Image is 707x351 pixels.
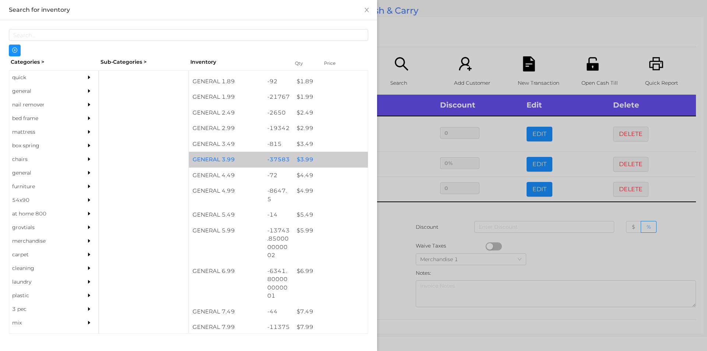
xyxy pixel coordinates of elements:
div: 54x90 [9,193,76,207]
div: GENERAL 7.49 [189,304,264,320]
i: icon: caret-right [87,252,92,257]
div: GENERAL 5.99 [189,223,264,239]
div: -2650 [264,105,293,121]
div: GENERAL 1.89 [189,74,264,89]
div: general [9,84,76,98]
div: general [9,166,76,180]
div: Inventory [190,58,286,66]
i: icon: caret-right [87,266,92,271]
div: -11375 [264,319,293,335]
div: box spring [9,139,76,152]
button: icon: plus-circle [9,45,21,56]
div: GENERAL 6.99 [189,263,264,279]
i: icon: close [364,7,370,13]
div: Sub-Categories > [99,56,189,68]
div: -6341.800000000001 [264,263,293,304]
input: Search... [9,29,368,41]
div: GENERAL 4.99 [189,183,264,199]
div: $ 4.49 [293,168,368,183]
i: icon: caret-right [87,320,92,325]
div: appliances [9,330,76,343]
i: icon: caret-right [87,211,92,216]
div: GENERAL 7.99 [189,319,264,335]
div: at home 800 [9,207,76,221]
div: Categories > [9,56,99,68]
div: mix [9,316,76,330]
div: -14 [264,207,293,223]
div: GENERAL 4.49 [189,168,264,183]
div: -13743.850000000002 [264,223,293,263]
div: Search for inventory [9,6,368,14]
div: $ 5.99 [293,223,368,239]
div: laundry [9,275,76,289]
div: $ 3.99 [293,152,368,168]
div: merchandise [9,234,76,248]
i: icon: caret-right [87,293,92,298]
div: carpet [9,248,76,262]
div: $ 7.99 [293,319,368,335]
i: icon: caret-right [87,116,92,121]
div: plastic [9,289,76,302]
i: icon: caret-right [87,225,92,230]
div: $ 4.99 [293,183,368,199]
div: $ 7.49 [293,304,368,320]
div: -815 [264,136,293,152]
div: $ 2.99 [293,120,368,136]
div: -8647.5 [264,183,293,207]
div: quick [9,71,76,84]
i: icon: caret-right [87,129,92,134]
div: -92 [264,74,293,89]
div: -72 [264,168,293,183]
div: $ 2.49 [293,105,368,121]
i: icon: caret-right [87,88,92,94]
i: icon: caret-right [87,102,92,107]
i: icon: caret-right [87,170,92,175]
div: 3 pec [9,302,76,316]
i: icon: caret-right [87,306,92,312]
div: GENERAL 1.99 [189,89,264,105]
div: grovtials [9,221,76,234]
div: -21767 [264,89,293,105]
div: $ 1.99 [293,89,368,105]
div: $ 5.49 [293,207,368,223]
div: -37583 [264,152,293,168]
div: Price [322,58,352,69]
div: $ 1.89 [293,74,368,89]
div: cleaning [9,262,76,275]
div: $ 6.99 [293,263,368,279]
i: icon: caret-right [87,75,92,80]
div: GENERAL 2.49 [189,105,264,121]
div: $ 3.49 [293,136,368,152]
div: bed frame [9,112,76,125]
i: icon: caret-right [87,238,92,243]
div: furniture [9,180,76,193]
div: Qty [293,58,315,69]
i: icon: caret-right [87,184,92,189]
div: GENERAL 5.49 [189,207,264,223]
div: chairs [9,152,76,166]
div: -19342 [264,120,293,136]
div: GENERAL 3.49 [189,136,264,152]
div: GENERAL 3.99 [189,152,264,168]
div: mattress [9,125,76,139]
i: icon: caret-right [87,157,92,162]
i: icon: caret-right [87,143,92,148]
div: nail remover [9,98,76,112]
i: icon: caret-right [87,279,92,284]
div: -44 [264,304,293,320]
i: icon: caret-right [87,197,92,203]
div: GENERAL 2.99 [189,120,264,136]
